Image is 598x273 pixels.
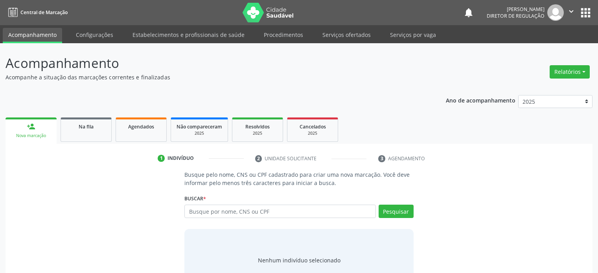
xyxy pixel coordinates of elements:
[128,123,154,130] span: Agendados
[20,9,68,16] span: Central de Marcação
[547,4,564,21] img: img
[300,123,326,130] span: Cancelados
[238,130,277,136] div: 2025
[258,256,340,264] div: Nenhum indivíduo selecionado
[550,65,590,79] button: Relatórios
[177,130,222,136] div: 2025
[158,155,165,162] div: 1
[379,205,414,218] button: Pesquisar
[177,123,222,130] span: Não compareceram
[6,73,416,81] p: Acompanhe a situação das marcações correntes e finalizadas
[567,7,576,16] i: 
[11,133,51,139] div: Nova marcação
[184,170,413,187] p: Busque pelo nome, CNS ou CPF cadastrado para criar uma nova marcação. Você deve informar pelo men...
[184,205,375,218] input: Busque por nome, CNS ou CPF
[27,122,35,131] div: person_add
[245,123,270,130] span: Resolvidos
[446,95,515,105] p: Ano de acompanhamento
[579,6,592,20] button: apps
[258,28,309,42] a: Procedimentos
[463,7,474,18] button: notifications
[6,53,416,73] p: Acompanhamento
[564,4,579,21] button: 
[3,28,62,43] a: Acompanhamento
[487,13,545,19] span: Diretor de regulação
[385,28,442,42] a: Serviços por vaga
[293,130,332,136] div: 2025
[6,6,68,19] a: Central de Marcação
[487,6,545,13] div: [PERSON_NAME]
[317,28,376,42] a: Serviços ofertados
[127,28,250,42] a: Estabelecimentos e profissionais de saúde
[184,192,206,205] label: Buscar
[167,155,194,162] div: Indivíduo
[70,28,119,42] a: Configurações
[79,123,94,130] span: Na fila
